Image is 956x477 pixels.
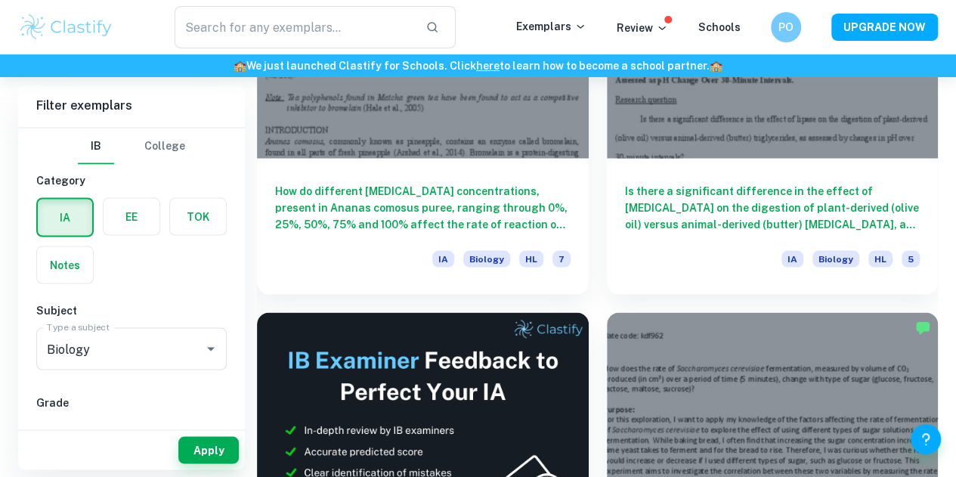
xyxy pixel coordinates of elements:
button: UPGRADE NOW [831,14,938,41]
button: Open [200,338,221,359]
h6: Filter exemplars [18,85,245,127]
span: IA [432,250,454,267]
input: Search for any exemplars... [175,6,413,48]
button: PO [771,12,801,42]
span: HL [519,250,543,267]
h6: How do different [MEDICAL_DATA] concentrations, present in Ananas comosus puree, ranging through ... [275,182,571,232]
span: Biology [812,250,859,267]
h6: Is there a significant difference in the effect of [MEDICAL_DATA] on the digestion of plant-deriv... [625,182,920,232]
h6: Grade [36,394,227,410]
span: Biology [463,250,510,267]
img: Marked [915,320,930,335]
h6: Category [36,172,227,188]
button: EE [104,198,159,234]
img: Clastify logo [18,12,114,42]
p: Exemplars [516,18,586,35]
span: HL [868,250,893,267]
h6: We just launched Clastify for Schools. Click to learn how to become a school partner. [3,57,953,74]
p: Review [617,20,668,36]
button: Help and Feedback [911,424,941,454]
button: Apply [178,436,239,463]
label: Type a subject [47,321,110,333]
span: 7 [552,250,571,267]
button: Notes [37,246,93,283]
h6: Subject [36,302,227,318]
button: College [144,128,185,164]
div: Filter type choice [78,128,185,164]
a: Schools [698,21,741,33]
h6: PO [778,19,795,36]
span: 🏫 [234,60,246,72]
a: here [476,60,500,72]
button: IA [38,199,92,235]
button: TOK [170,198,226,234]
span: 5 [902,250,920,267]
button: IB [78,128,114,164]
span: 🏫 [710,60,722,72]
span: IA [781,250,803,267]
